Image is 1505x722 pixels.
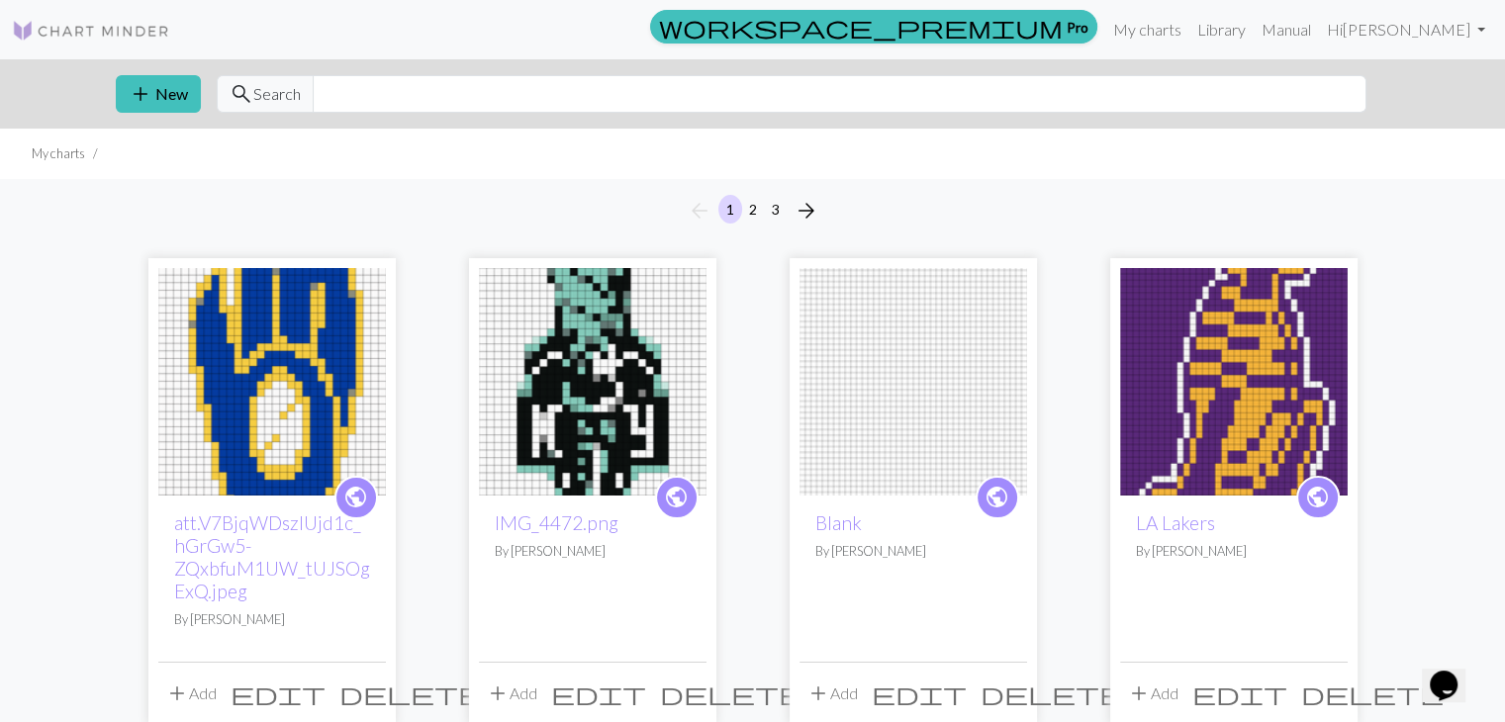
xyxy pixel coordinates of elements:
span: edit [1192,679,1287,707]
a: My charts [1105,10,1189,49]
button: 3 [764,195,788,224]
img: att.V7BjqWDszIUjd1c_hGrGw5-ZQxbfuM1UW_tUJSOgExQ.jpeg [158,268,386,496]
span: edit [551,679,646,707]
i: Next [795,199,818,223]
i: public [1305,478,1330,517]
a: IMG_4472.png [495,511,618,534]
p: By [PERSON_NAME] [1136,542,1332,561]
span: delete [660,679,802,707]
span: edit [872,679,967,707]
i: Edit [231,681,326,705]
button: Edit [224,675,332,712]
span: delete [339,679,482,707]
a: Manual [1254,10,1319,49]
span: delete [981,679,1123,707]
img: IMG_4472.png [479,268,706,496]
span: Search [253,82,301,106]
span: add [1127,679,1151,707]
i: Edit [872,681,967,705]
button: Edit [865,675,974,712]
a: LA Lakers [1136,511,1215,534]
span: public [343,482,368,512]
button: 2 [741,195,765,224]
span: edit [231,679,326,707]
a: att.V7BjqWDszIUjd1c_hGrGw5-ZQxbfuM1UW_tUJSOgExQ.jpeg [158,370,386,389]
p: By [PERSON_NAME] [495,542,691,561]
p: By [PERSON_NAME] [815,542,1011,561]
button: Delete [332,675,489,712]
img: Blank [800,268,1027,496]
a: Blank [815,511,862,534]
span: add [165,679,189,707]
button: Delete [653,675,809,712]
span: search [230,80,253,108]
span: public [1305,482,1330,512]
span: delete [1301,679,1444,707]
button: Delete [974,675,1130,712]
button: Add [158,675,224,712]
p: By [PERSON_NAME] [174,610,370,629]
i: public [664,478,689,517]
nav: Page navigation [680,195,826,226]
a: Hi[PERSON_NAME] [1319,10,1493,49]
li: My charts [32,144,85,163]
i: Edit [551,681,646,705]
img: Screenshot 2025-09-24 190753.png [1120,268,1348,496]
a: IMG_4472.png [479,370,706,389]
span: add [129,80,152,108]
button: 1 [718,195,742,224]
a: public [976,476,1019,519]
span: add [806,679,830,707]
span: public [985,482,1009,512]
span: public [664,482,689,512]
a: Library [1189,10,1254,49]
a: public [334,476,378,519]
span: arrow_forward [795,197,818,225]
button: Add [1120,675,1185,712]
button: Edit [544,675,653,712]
img: Logo [12,19,170,43]
a: Pro [650,10,1097,44]
iframe: chat widget [1422,643,1485,702]
button: Next [787,195,826,226]
span: add [486,679,510,707]
a: public [1296,476,1340,519]
span: workspace_premium [659,13,1063,41]
button: Edit [1185,675,1294,712]
i: Edit [1192,681,1287,705]
a: Screenshot 2025-09-24 190753.png [1120,370,1348,389]
a: public [655,476,699,519]
a: att.V7BjqWDszIUjd1c_hGrGw5-ZQxbfuM1UW_tUJSOgExQ.jpeg [174,511,370,602]
a: Blank [800,370,1027,389]
button: Delete [1294,675,1451,712]
button: New [116,75,201,113]
button: Add [479,675,544,712]
i: public [343,478,368,517]
button: Add [800,675,865,712]
i: public [985,478,1009,517]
